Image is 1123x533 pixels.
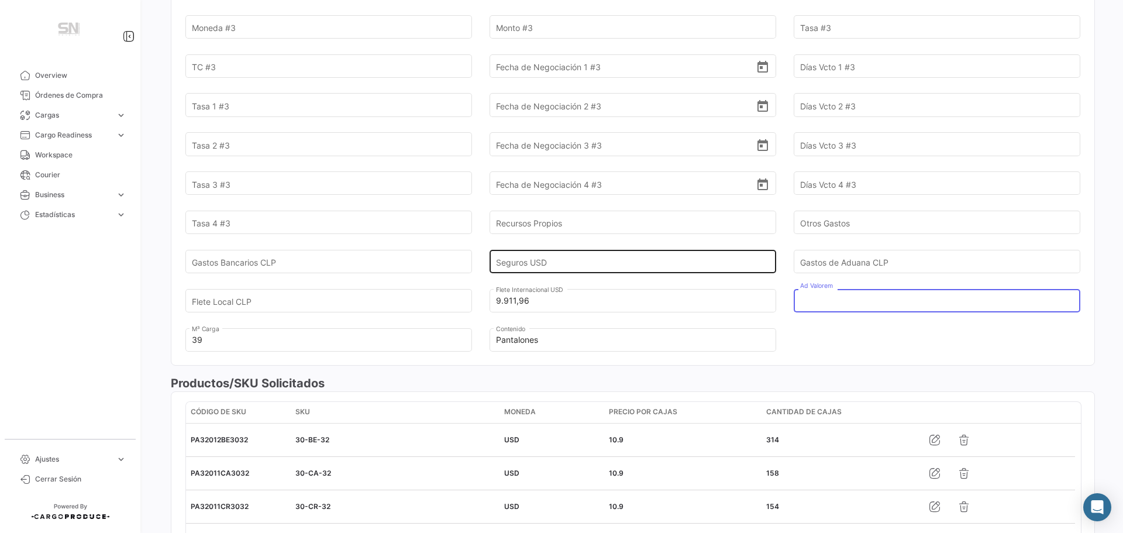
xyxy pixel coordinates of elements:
span: Cerrar Sesión [35,474,126,484]
span: PA32012BE3032 [191,435,248,444]
span: 10.9 [609,469,623,477]
span: Cargo Readiness [35,130,111,140]
span: expand_more [116,130,126,140]
span: Moneda [504,407,536,417]
button: Open calendar [756,60,770,73]
span: 154 [766,502,779,511]
datatable-header-cell: Código de SKU [186,402,291,423]
button: Open calendar [756,177,770,190]
span: Business [35,190,111,200]
span: Courier [35,170,126,180]
span: 30-BE-32 [295,435,329,444]
span: Estadísticas [35,209,111,220]
span: expand_more [116,110,126,121]
img: Manufactura+Logo.png [41,14,99,47]
span: 158 [766,469,779,477]
span: expand_more [116,454,126,465]
span: PA32011CR3032 [191,502,249,511]
a: Workspace [9,145,131,165]
div: Abrir Intercom Messenger [1083,493,1111,521]
h3: Productos/SKU Solicitados [171,375,1095,391]
span: Cargas [35,110,111,121]
span: USD [504,502,519,511]
span: Ajustes [35,454,111,465]
span: Órdenes de Compra [35,90,126,101]
a: Overview [9,66,131,85]
span: 10.9 [609,502,623,511]
span: Precio por Cajas [609,407,677,417]
span: Código de SKU [191,407,246,417]
span: USD [504,469,519,477]
a: Courier [9,165,131,185]
button: Open calendar [756,138,770,151]
span: USD [504,435,519,444]
a: Órdenes de Compra [9,85,131,105]
span: expand_more [116,209,126,220]
span: 30-CA-32 [295,469,331,477]
span: 10.9 [609,435,623,444]
span: SKU [295,407,310,417]
datatable-header-cell: SKU [291,402,500,423]
span: Cantidad de Cajas [766,407,842,417]
span: Overview [35,70,126,81]
span: expand_more [116,190,126,200]
button: Open calendar [756,99,770,112]
span: Workspace [35,150,126,160]
span: 30-CR-32 [295,502,330,511]
span: 314 [766,435,779,444]
datatable-header-cell: Moneda [500,402,604,423]
span: PA32011CA3032 [191,469,249,477]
